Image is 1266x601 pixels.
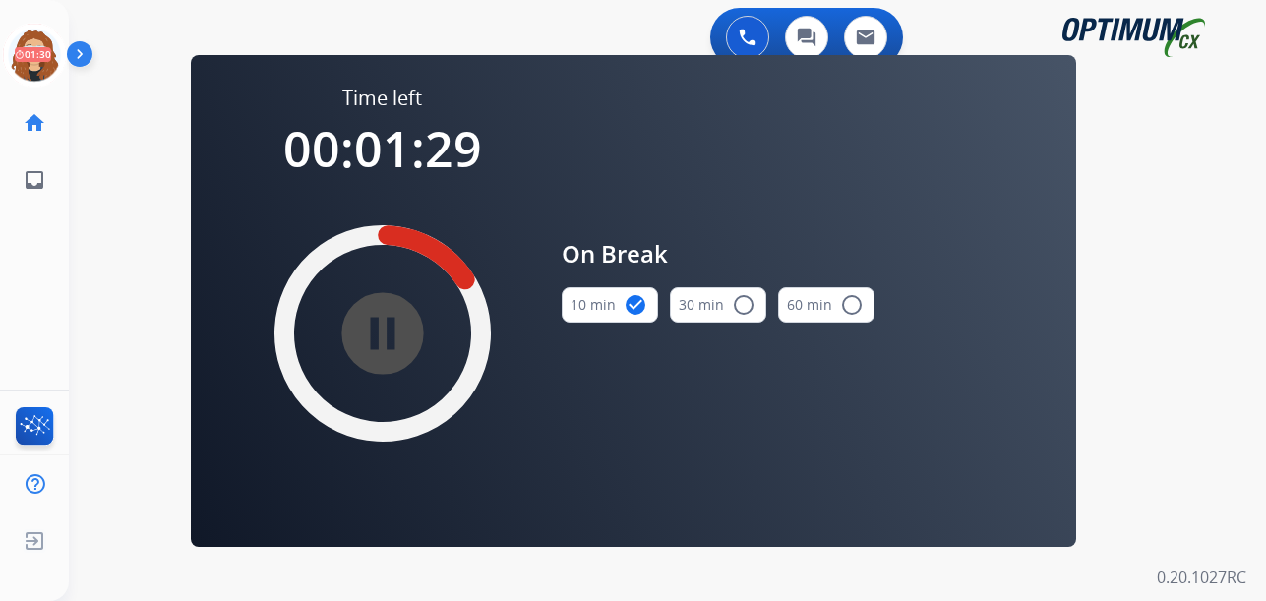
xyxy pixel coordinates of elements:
button: 30 min [670,287,766,323]
span: On Break [562,236,874,271]
span: 00:01:29 [283,115,482,182]
mat-icon: radio_button_unchecked [732,293,755,317]
mat-icon: radio_button_unchecked [840,293,864,317]
button: 10 min [562,287,658,323]
span: Time left [342,85,422,112]
mat-icon: inbox [23,168,46,192]
mat-icon: pause_circle_filled [371,322,394,345]
mat-icon: home [23,111,46,135]
p: 0.20.1027RC [1157,566,1246,589]
button: 60 min [778,287,874,323]
mat-icon: check_circle [624,293,647,317]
